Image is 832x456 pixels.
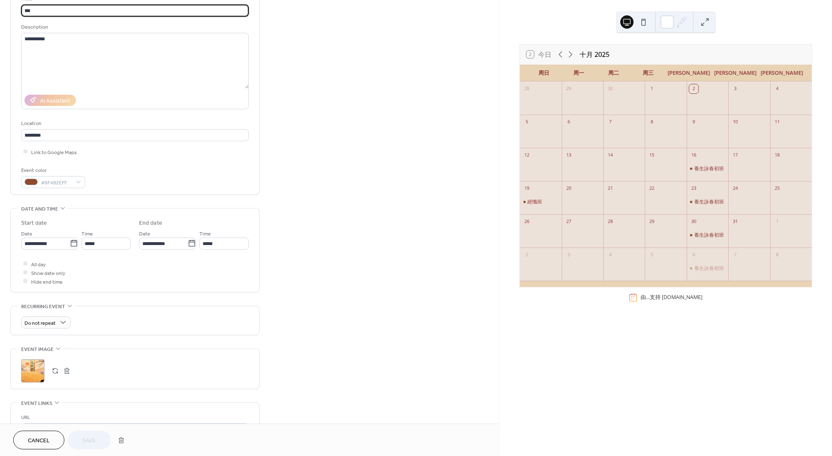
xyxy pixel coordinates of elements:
[694,165,724,172] div: 養生詠春初班
[689,250,698,260] div: 6
[21,166,83,175] div: Event color
[522,118,531,127] div: 5
[522,250,531,260] div: 2
[731,250,740,260] div: 7
[564,184,573,193] div: 20
[662,294,702,301] a: [DOMAIN_NAME]
[731,217,740,226] div: 31
[21,219,47,228] div: Start date
[21,359,44,382] div: ;
[687,232,728,238] div: 養生詠春初班
[731,151,740,160] div: 17
[522,217,531,226] div: 26
[199,229,211,238] span: Time
[694,199,724,205] div: 養生詠春初班
[689,217,698,226] div: 30
[694,232,724,238] div: 養生詠春初班
[641,294,702,301] div: 由...支持
[773,184,782,193] div: 25
[647,217,656,226] div: 29
[21,205,58,213] span: Date and time
[647,151,656,160] div: 15
[564,118,573,127] div: 6
[522,151,531,160] div: 12
[31,260,46,269] span: All day
[606,217,615,226] div: 28
[647,84,656,93] div: 1
[687,265,728,272] div: 養生詠春初班
[564,151,573,160] div: 13
[21,413,247,422] div: URL
[759,65,805,81] div: [PERSON_NAME]
[773,118,782,127] div: 11
[689,151,698,160] div: 16
[21,399,52,408] span: Event links
[606,250,615,260] div: 4
[522,184,531,193] div: 19
[666,65,712,81] div: [PERSON_NAME]
[564,217,573,226] div: 27
[527,199,542,205] div: 經懺班
[606,151,615,160] div: 14
[773,151,782,160] div: 18
[41,178,72,187] span: #8F4B2EFF
[606,84,615,93] div: 30
[520,199,561,205] div: 經懺班
[731,118,740,127] div: 10
[687,165,728,172] div: 養生詠春初班
[773,250,782,260] div: 8
[731,184,740,193] div: 24
[522,84,531,93] div: 28
[31,148,77,157] span: Link to Google Maps
[21,229,32,238] span: Date
[606,118,615,127] div: 7
[139,229,150,238] span: Date
[596,65,631,81] div: 周二
[139,219,162,228] div: End date
[31,277,63,286] span: Hide end time
[689,118,698,127] div: 9
[773,217,782,226] div: 1
[31,269,65,277] span: Show date only
[606,184,615,193] div: 21
[647,118,656,127] div: 8
[631,65,666,81] div: 周三
[24,318,56,328] span: Do not repeat
[21,345,54,354] span: Event image
[28,436,50,445] span: Cancel
[564,250,573,260] div: 3
[561,65,596,81] div: 周一
[564,84,573,93] div: 29
[712,65,759,81] div: [PERSON_NAME]
[689,184,698,193] div: 23
[694,265,724,272] div: 養生詠春初班
[21,119,247,128] div: Location
[647,184,656,193] div: 22
[21,302,65,311] span: Recurring event
[81,229,93,238] span: Time
[689,84,698,93] div: 2
[580,49,609,59] div: 十月 2025
[21,23,247,32] div: Description
[687,199,728,205] div: 養生詠春初班
[731,84,740,93] div: 3
[773,84,782,93] div: 4
[526,65,561,81] div: 周日
[13,431,64,449] button: Cancel
[647,250,656,260] div: 5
